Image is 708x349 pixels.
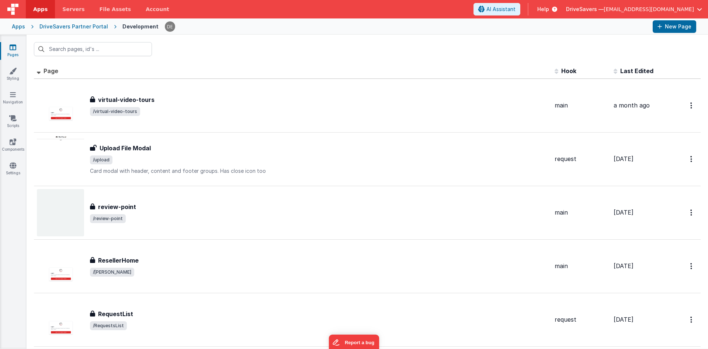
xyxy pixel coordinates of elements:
span: /upload [90,155,112,164]
span: /review-point [90,214,126,223]
button: DriveSavers — [EMAIL_ADDRESS][DOMAIN_NAME] [566,6,702,13]
span: /virtual-video-tours [90,107,140,116]
span: Help [537,6,549,13]
span: [DATE] [614,262,634,270]
p: Card modal with header, content and footer groups. Has close icon too [90,167,549,175]
button: Options [686,312,698,327]
button: New Page [653,20,696,33]
span: AI Assistant [486,6,516,13]
h3: RequestList [98,309,133,318]
span: a month ago [614,102,650,109]
button: Options [686,205,698,220]
span: [DATE] [614,209,634,216]
span: [EMAIL_ADDRESS][DOMAIN_NAME] [604,6,694,13]
div: request [555,315,608,324]
span: /[PERSON_NAME] [90,268,134,277]
div: main [555,262,608,270]
span: [DATE] [614,316,634,323]
input: Search pages, id's ... [34,42,152,56]
img: c1374c675423fc74691aaade354d0b4b [165,21,175,32]
div: Apps [12,23,25,30]
span: DriveSavers — [566,6,604,13]
span: Page [44,67,58,75]
div: main [555,208,608,217]
span: Servers [62,6,84,13]
span: /RequestsList [90,321,127,330]
h3: review-point [98,202,136,211]
div: DriveSavers Partner Portal [39,23,108,30]
span: Hook [561,67,576,75]
span: [DATE] [614,155,634,162]
div: request [555,155,608,163]
h3: Upload File Modal [100,144,151,153]
button: AI Assistant [473,3,520,16]
button: Options [686,98,698,113]
button: Options [686,151,698,167]
span: Apps [33,6,48,13]
span: File Assets [100,6,131,13]
h3: virtual-video-tours [98,95,155,104]
h3: ResellerHome [98,256,139,265]
button: Options [686,259,698,274]
div: Development [122,23,159,30]
span: Last Edited [620,67,653,75]
div: main [555,101,608,110]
